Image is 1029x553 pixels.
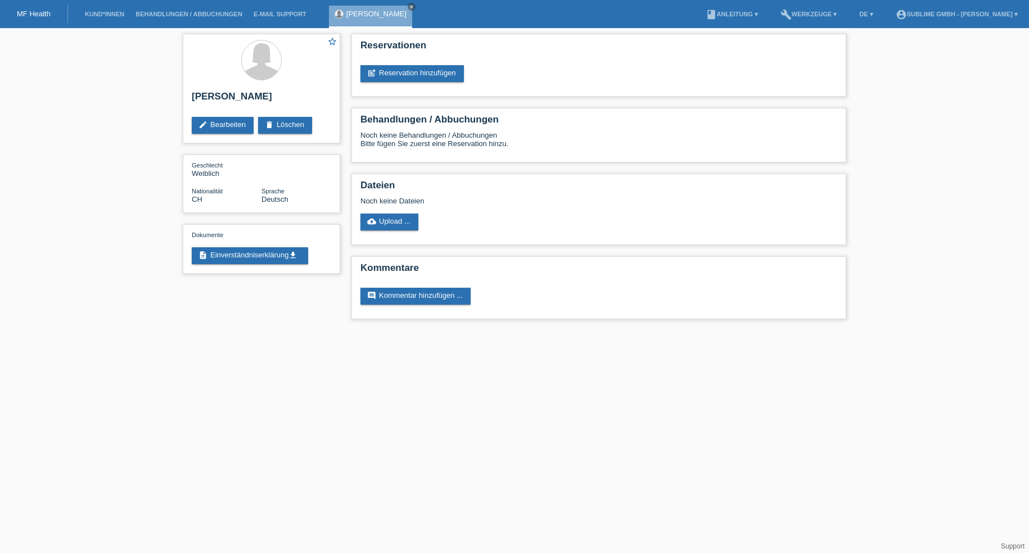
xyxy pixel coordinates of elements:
i: close [409,4,414,10]
span: Deutsch [261,195,288,203]
h2: Kommentare [360,262,837,279]
a: deleteLöschen [258,117,312,134]
span: Schweiz [192,195,202,203]
span: Dokumente [192,232,223,238]
h2: Behandlungen / Abbuchungen [360,114,837,131]
a: Kund*innen [79,11,130,17]
a: Behandlungen / Abbuchungen [130,11,248,17]
a: Support [1001,542,1025,550]
i: delete [265,120,274,129]
i: description [198,251,207,260]
h2: Dateien [360,180,837,197]
i: comment [367,291,376,300]
a: post_addReservation hinzufügen [360,65,464,82]
span: Sprache [261,188,285,194]
a: star_border [327,37,337,48]
a: descriptionEinverständniserklärungget_app [192,247,308,264]
i: cloud_upload [367,217,376,226]
span: Nationalität [192,188,223,194]
a: close [408,3,416,11]
div: Noch keine Dateien [360,197,704,205]
i: edit [198,120,207,129]
a: MF Health [17,10,51,18]
h2: [PERSON_NAME] [192,91,331,108]
a: E-Mail Support [248,11,312,17]
i: star_border [327,37,337,47]
h2: Reservationen [360,40,837,57]
a: bookAnleitung ▾ [700,11,764,17]
a: cloud_uploadUpload ... [360,214,418,230]
a: commentKommentar hinzufügen ... [360,288,471,305]
div: Weiblich [192,161,261,178]
i: book [706,9,717,20]
i: post_add [367,69,376,78]
a: buildWerkzeuge ▾ [775,11,843,17]
a: account_circleSublime GmbH - [PERSON_NAME] ▾ [890,11,1023,17]
i: get_app [288,251,297,260]
a: [PERSON_NAME] [346,10,407,18]
a: DE ▾ [854,11,878,17]
i: account_circle [896,9,907,20]
span: Geschlecht [192,162,223,169]
a: editBearbeiten [192,117,254,134]
i: build [780,9,792,20]
div: Noch keine Behandlungen / Abbuchungen Bitte fügen Sie zuerst eine Reservation hinzu. [360,131,837,156]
